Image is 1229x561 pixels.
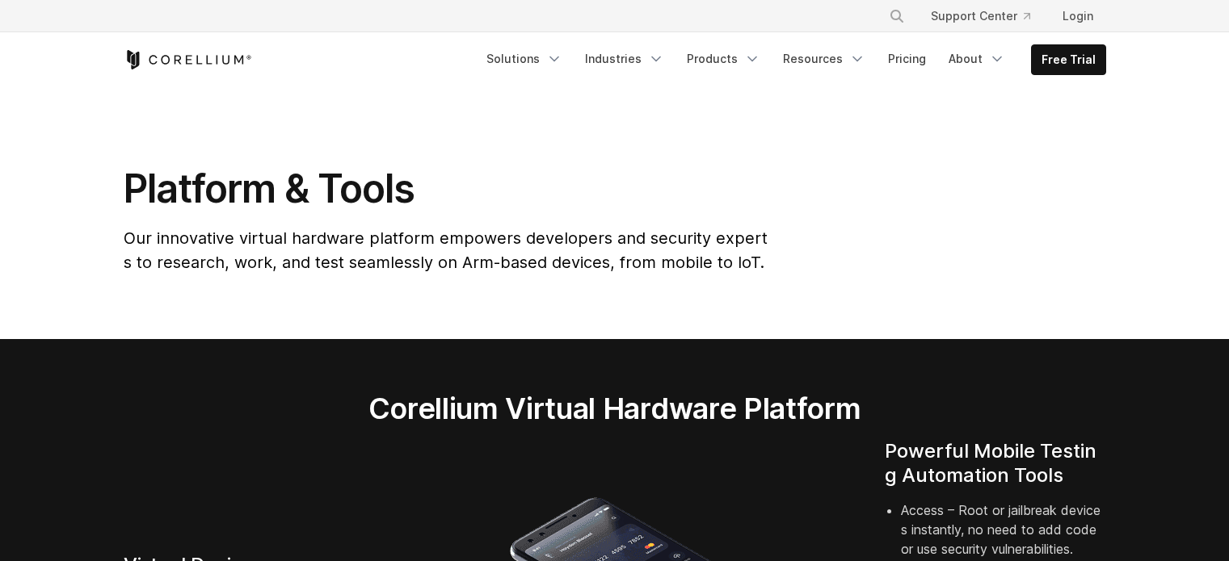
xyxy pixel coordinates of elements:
[885,439,1106,488] h4: Powerful Mobile Testing Automation Tools
[939,44,1015,73] a: About
[869,2,1106,31] div: Navigation Menu
[124,50,252,69] a: Corellium Home
[124,165,768,213] h1: Platform & Tools
[878,44,936,73] a: Pricing
[1032,45,1105,74] a: Free Trial
[293,391,936,426] h2: Corellium Virtual Hardware Platform
[918,2,1043,31] a: Support Center
[677,44,770,73] a: Products
[773,44,875,73] a: Resources
[575,44,674,73] a: Industries
[477,44,1106,75] div: Navigation Menu
[882,2,911,31] button: Search
[1050,2,1106,31] a: Login
[124,228,768,272] span: Our innovative virtual hardware platform empowers developers and security experts to research, wo...
[477,44,572,73] a: Solutions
